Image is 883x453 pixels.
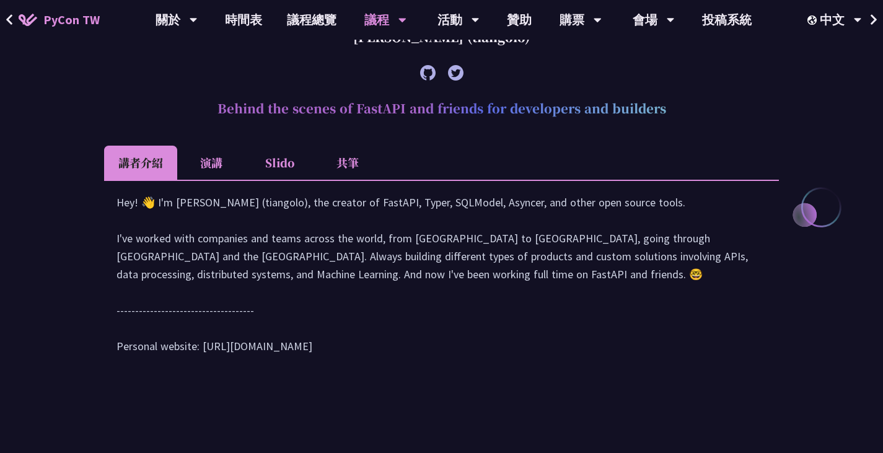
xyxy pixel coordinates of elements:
[43,11,100,29] span: PyCon TW
[116,193,767,367] div: Hey! 👋 I'm [PERSON_NAME] (tiangolo), the creator of FastAPI, Typer, SQLModel, Asyncer, and other ...
[314,146,382,180] li: 共筆
[177,146,245,180] li: 演講
[19,14,37,26] img: Home icon of PyCon TW 2025
[104,90,779,127] h2: Behind the scenes of FastAPI and friends for developers and builders
[245,146,314,180] li: Slido
[104,146,177,180] li: 講者介紹
[807,15,820,25] img: Locale Icon
[6,4,112,35] a: PyCon TW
